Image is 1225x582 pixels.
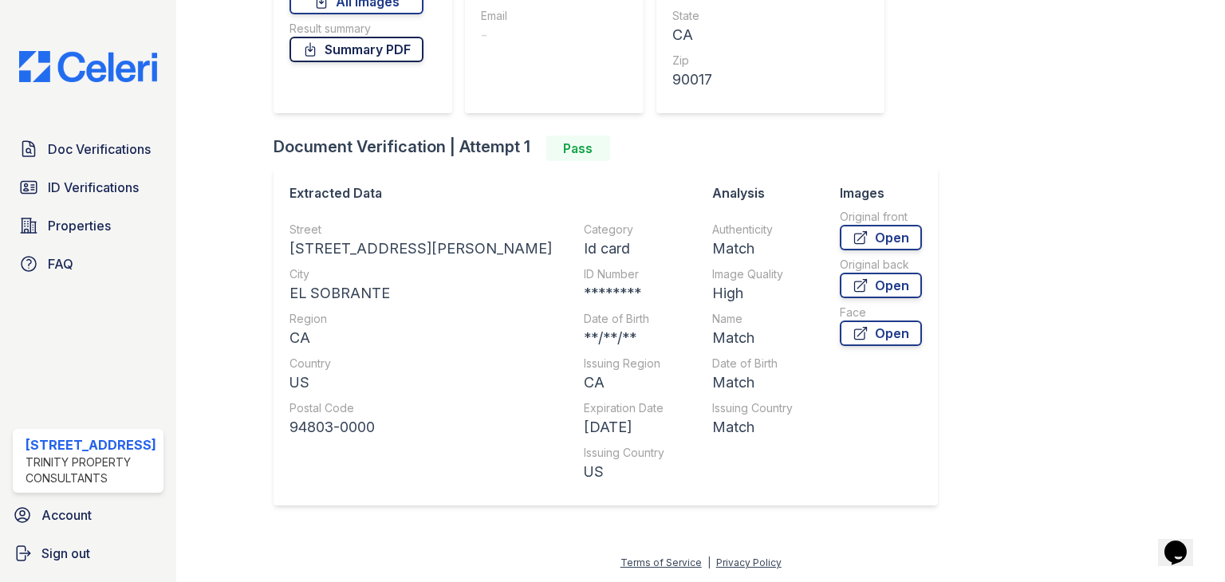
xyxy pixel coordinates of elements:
[712,372,840,394] div: Match
[48,216,111,235] span: Properties
[840,320,922,346] a: Open
[584,311,664,327] div: Date of Birth
[672,69,869,91] div: 90017
[48,178,139,197] span: ID Verifications
[584,445,664,461] div: Issuing Country
[672,8,869,24] div: State
[6,499,170,531] a: Account
[48,140,151,159] span: Doc Verifications
[481,24,612,46] div: -
[290,222,552,238] div: Street
[41,505,92,525] span: Account
[712,416,840,438] div: Match
[584,416,664,438] div: [DATE]
[672,53,869,69] div: Zip
[584,222,664,238] div: Category
[13,171,163,203] a: ID Verifications
[481,8,612,24] div: Email
[26,435,157,454] div: [STREET_ADDRESS]
[6,51,170,82] img: CE_Logo_Blue-a8612792a0a2168367f1c8372b55b34899dd931a85d93a1a3d3e32e68fde9ad4.png
[716,556,782,568] a: Privacy Policy
[840,225,922,250] a: Open
[840,305,922,320] div: Face
[290,183,696,203] div: Extracted Data
[712,266,840,282] div: Image Quality
[290,327,552,349] div: CA
[712,400,840,416] div: Issuing Country
[712,327,840,349] div: Match
[712,356,840,372] div: Date of Birth
[546,136,610,161] div: Pass
[13,248,163,280] a: FAQ
[584,372,664,394] div: CA
[290,21,423,37] div: Result summary
[620,556,702,568] a: Terms of Service
[26,454,157,486] div: Trinity Property Consultants
[712,222,840,238] div: Authenticity
[48,254,73,273] span: FAQ
[840,209,922,225] div: Original front
[1158,518,1209,566] iframe: chat widget
[13,210,163,242] a: Properties
[290,37,423,62] a: Summary PDF
[712,282,840,305] div: High
[584,461,664,483] div: US
[584,400,664,416] div: Expiration Date
[584,238,664,260] div: Id card
[840,273,922,298] a: Open
[290,266,552,282] div: City
[41,544,90,563] span: Sign out
[290,400,552,416] div: Postal Code
[290,372,552,394] div: US
[707,556,711,568] div: |
[712,238,840,260] div: Match
[290,238,552,260] div: [STREET_ADDRESS][PERSON_NAME]
[13,133,163,165] a: Doc Verifications
[290,356,552,372] div: Country
[290,311,552,327] div: Region
[672,24,869,46] div: CA
[584,356,664,372] div: Issuing Region
[712,183,840,203] div: Analysis
[6,537,170,569] a: Sign out
[840,183,922,203] div: Images
[584,266,664,282] div: ID Number
[290,282,552,305] div: EL SOBRANTE
[274,136,951,161] div: Document Verification | Attempt 1
[290,416,552,438] div: 94803-0000
[712,311,840,327] div: Name
[840,257,922,273] div: Original back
